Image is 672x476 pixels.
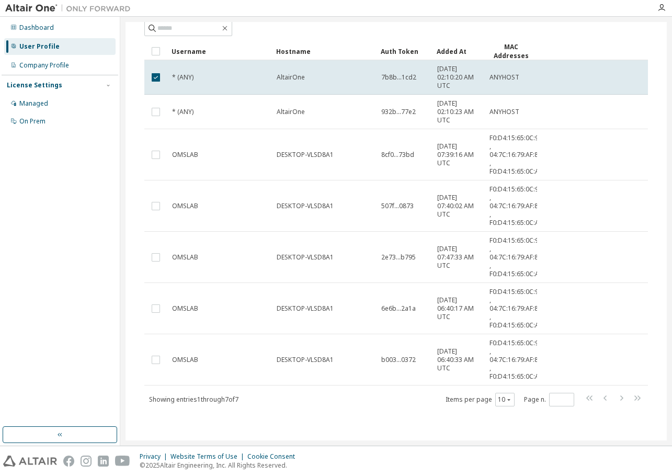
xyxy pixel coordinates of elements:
[172,253,198,262] span: OMSLAB
[524,393,574,406] span: Page n.
[115,456,130,467] img: youtube.svg
[437,142,480,167] span: [DATE] 07:39:16 AM UTC
[19,117,45,126] div: On Prem
[437,99,480,124] span: [DATE] 02:10:23 AM UTC
[172,43,268,60] div: Username
[381,304,416,313] span: 6e6b...2a1a
[381,43,428,60] div: Auth Token
[172,108,193,116] span: * (ANY)
[5,3,136,14] img: Altair One
[172,151,198,159] span: OMSLAB
[489,339,543,381] span: F0:D4:15:65:0C:9D , 04:7C:16:79:AF:8C , F0:D4:15:65:0C:A1
[19,42,60,51] div: User Profile
[172,202,198,210] span: OMSLAB
[489,42,533,60] div: MAC Addresses
[489,108,519,116] span: ANYHOST
[277,73,305,82] span: AltairOne
[7,81,62,89] div: License Settings
[437,43,481,60] div: Added At
[81,456,92,467] img: instagram.svg
[381,202,414,210] span: 507f...0873
[3,456,57,467] img: altair_logo.svg
[381,253,416,262] span: 2e73...b795
[98,456,109,467] img: linkedin.svg
[19,61,69,70] div: Company Profile
[170,452,247,461] div: Website Terms of Use
[489,236,543,278] span: F0:D4:15:65:0C:9D , 04:7C:16:79:AF:8C , F0:D4:15:65:0C:A1
[437,194,480,219] span: [DATE] 07:40:02 AM UTC
[489,185,543,227] span: F0:D4:15:65:0C:9D , 04:7C:16:79:AF:8C , F0:D4:15:65:0C:A1
[277,304,334,313] span: DESKTOP-VLSD8A1
[437,347,480,372] span: [DATE] 06:40:33 AM UTC
[489,73,519,82] span: ANYHOST
[63,456,74,467] img: facebook.svg
[277,202,334,210] span: DESKTOP-VLSD8A1
[489,134,543,176] span: F0:D4:15:65:0C:9D , 04:7C:16:79:AF:8C , F0:D4:15:65:0C:A1
[446,393,515,406] span: Items per page
[247,452,301,461] div: Cookie Consent
[19,24,54,32] div: Dashboard
[277,108,305,116] span: AltairOne
[172,356,198,364] span: OMSLAB
[276,43,372,60] div: Hostname
[140,461,301,470] p: © 2025 Altair Engineering, Inc. All Rights Reserved.
[140,452,170,461] div: Privacy
[149,395,238,404] span: Showing entries 1 through 7 of 7
[489,288,543,330] span: F0:D4:15:65:0C:9D , 04:7C:16:79:AF:8C , F0:D4:15:65:0C:A1
[498,395,512,404] button: 10
[437,65,480,90] span: [DATE] 02:10:20 AM UTC
[277,151,334,159] span: DESKTOP-VLSD8A1
[381,108,416,116] span: 932b...77e2
[277,356,334,364] span: DESKTOP-VLSD8A1
[437,296,480,321] span: [DATE] 06:40:17 AM UTC
[172,73,193,82] span: * (ANY)
[381,151,414,159] span: 8cf0...73bd
[19,99,48,108] div: Managed
[172,304,198,313] span: OMSLAB
[381,356,416,364] span: b003...0372
[381,73,416,82] span: 7b8b...1cd2
[277,253,334,262] span: DESKTOP-VLSD8A1
[437,245,480,270] span: [DATE] 07:47:33 AM UTC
